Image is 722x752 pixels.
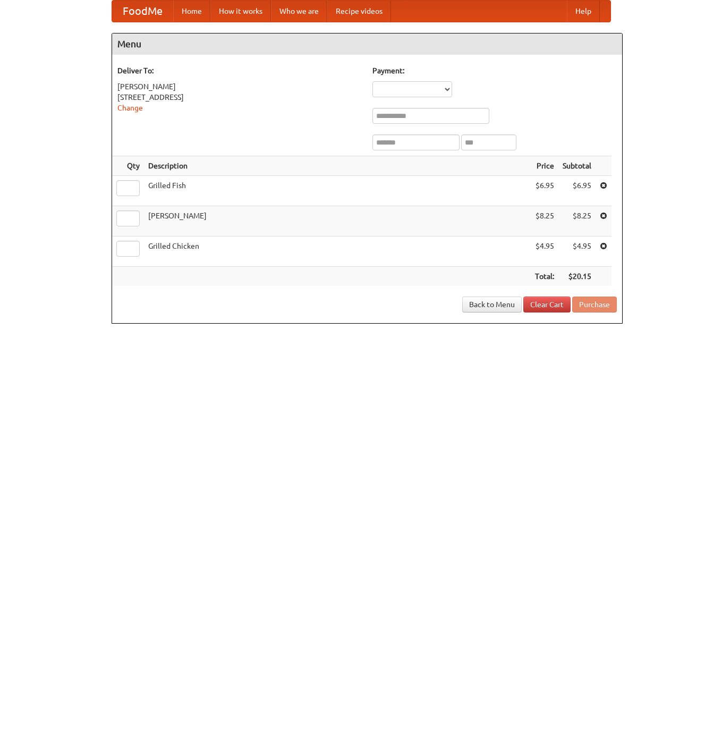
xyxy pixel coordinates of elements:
[112,33,622,55] h4: Menu
[327,1,391,22] a: Recipe videos
[558,156,596,176] th: Subtotal
[112,1,173,22] a: FoodMe
[117,104,143,112] a: Change
[210,1,271,22] a: How it works
[531,236,558,267] td: $4.95
[462,297,522,312] a: Back to Menu
[173,1,210,22] a: Home
[558,206,596,236] td: $8.25
[117,92,362,103] div: [STREET_ADDRESS]
[558,236,596,267] td: $4.95
[144,176,531,206] td: Grilled Fish
[531,267,558,286] th: Total:
[117,81,362,92] div: [PERSON_NAME]
[271,1,327,22] a: Who we are
[112,156,144,176] th: Qty
[117,65,362,76] h5: Deliver To:
[558,176,596,206] td: $6.95
[558,267,596,286] th: $20.15
[531,176,558,206] td: $6.95
[523,297,571,312] a: Clear Cart
[372,65,617,76] h5: Payment:
[572,297,617,312] button: Purchase
[531,206,558,236] td: $8.25
[144,156,531,176] th: Description
[144,206,531,236] td: [PERSON_NAME]
[567,1,600,22] a: Help
[144,236,531,267] td: Grilled Chicken
[531,156,558,176] th: Price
